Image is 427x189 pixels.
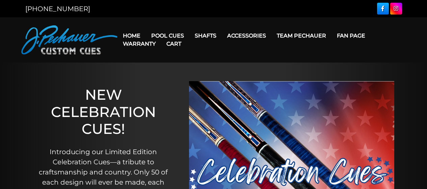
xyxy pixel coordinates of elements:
[161,35,187,52] a: Cart
[331,27,371,44] a: Fan Page
[21,25,117,54] img: Pechauer Custom Cues
[117,35,161,52] a: Warranty
[189,27,222,44] a: Shafts
[25,5,90,13] a: [PHONE_NUMBER]
[146,27,189,44] a: Pool Cues
[222,27,271,44] a: Accessories
[35,86,171,137] h1: NEW CELEBRATION CUES!
[117,27,146,44] a: Home
[271,27,331,44] a: Team Pechauer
